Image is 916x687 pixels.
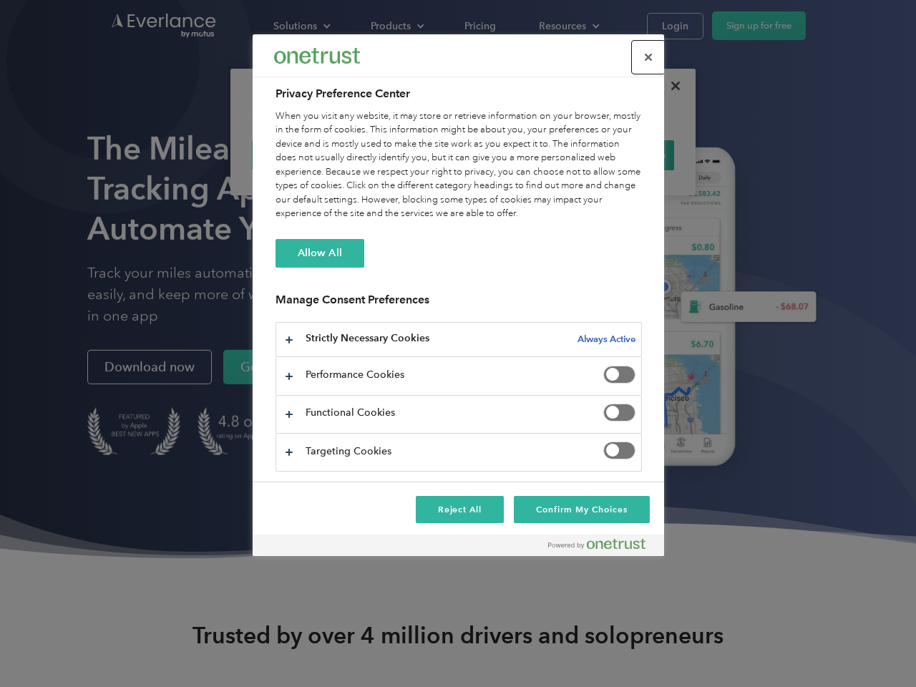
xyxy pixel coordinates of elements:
[274,48,360,63] img: Everlance
[633,42,664,73] button: Close
[416,496,505,523] button: Reject All
[548,538,645,550] img: Powered by OneTrust Opens in a new Tab
[276,293,642,315] h3: Manage Consent Preferences
[276,109,642,221] div: When you visit any website, it may store or retrieve information on your browser, mostly in the f...
[274,42,360,70] div: Everlance
[253,34,664,556] div: Preference center
[276,239,364,268] button: Allow All
[548,538,657,556] a: Powered by OneTrust Opens in a new Tab
[253,34,664,556] div: Privacy Preference Center
[514,496,649,523] button: Confirm My Choices
[276,85,642,102] h2: Privacy Preference Center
